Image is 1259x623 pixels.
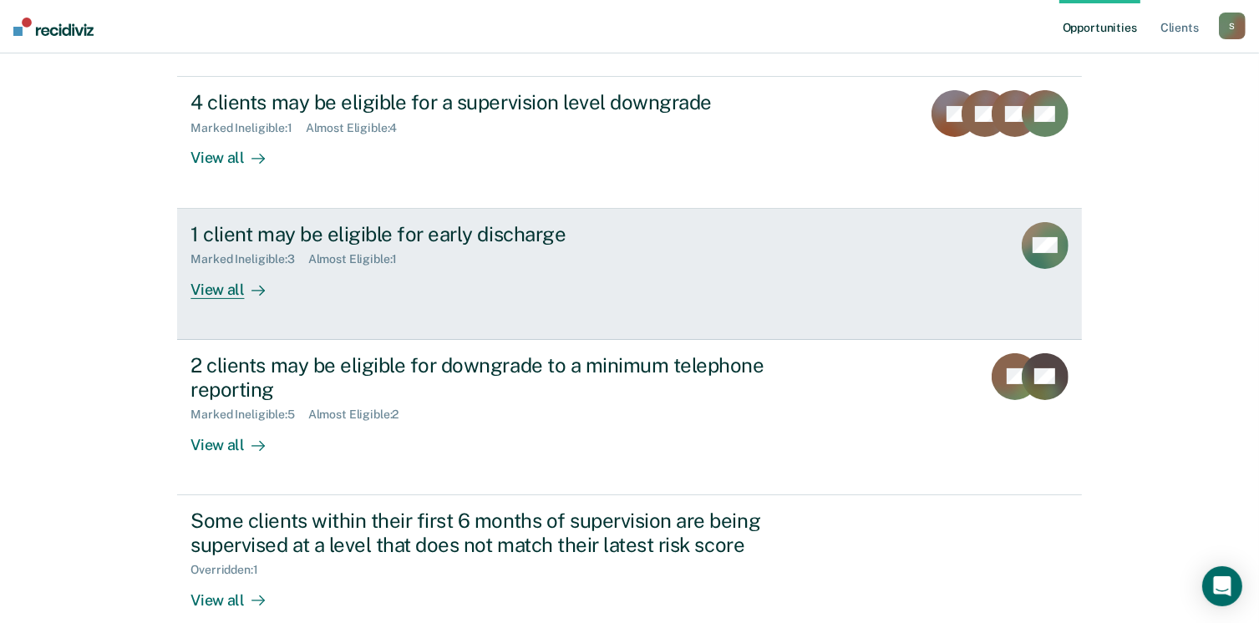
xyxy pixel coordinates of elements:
[1219,13,1246,39] button: S
[190,563,271,577] div: Overridden : 1
[190,90,777,114] div: 4 clients may be eligible for a supervision level downgrade
[190,422,284,454] div: View all
[190,577,284,610] div: View all
[190,135,284,168] div: View all
[190,408,307,422] div: Marked Ineligible : 5
[308,408,413,422] div: Almost Eligible : 2
[190,509,777,557] div: Some clients within their first 6 months of supervision are being supervised at a level that does...
[13,18,94,36] img: Recidiviz
[190,266,284,299] div: View all
[190,252,307,266] div: Marked Ineligible : 3
[177,340,1081,495] a: 2 clients may be eligible for downgrade to a minimum telephone reportingMarked Ineligible:5Almost...
[190,353,777,402] div: 2 clients may be eligible for downgrade to a minimum telephone reporting
[177,76,1081,208] a: 4 clients may be eligible for a supervision level downgradeMarked Ineligible:1Almost Eligible:4Vi...
[306,121,411,135] div: Almost Eligible : 4
[177,209,1081,340] a: 1 client may be eligible for early dischargeMarked Ineligible:3Almost Eligible:1View all
[190,222,777,246] div: 1 client may be eligible for early discharge
[190,121,305,135] div: Marked Ineligible : 1
[1202,566,1242,606] div: Open Intercom Messenger
[308,252,411,266] div: Almost Eligible : 1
